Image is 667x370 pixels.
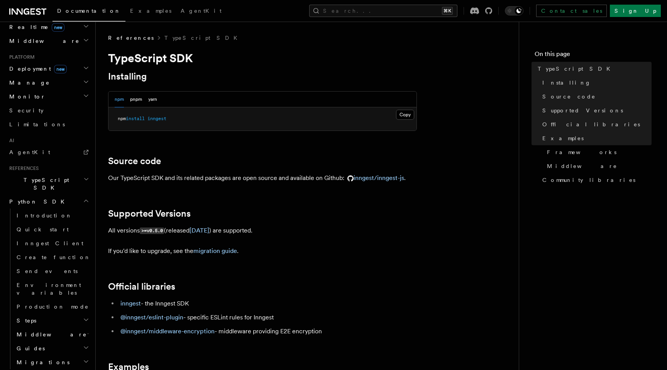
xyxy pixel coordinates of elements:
[118,312,417,323] li: - specific ESLint rules for Inngest
[176,2,226,21] a: AgentKit
[130,8,171,14] span: Examples
[17,304,89,310] span: Production mode
[6,54,35,60] span: Platform
[108,34,154,42] span: References
[6,34,91,48] button: Middleware
[6,37,80,45] span: Middleware
[6,20,91,34] button: Realtimenew
[6,145,91,159] a: AgentKit
[6,195,91,209] button: Python SDK
[120,314,183,321] a: @inngest/eslint-plugin
[539,131,652,145] a: Examples
[108,208,191,219] a: Supported Versions
[108,225,417,236] p: All versions (released ) are supported.
[108,156,161,166] a: Source code
[17,282,81,296] span: Environment variables
[539,173,652,187] a: Community libraries
[542,134,584,142] span: Examples
[52,23,64,32] span: new
[108,281,175,292] a: Official libraries
[6,209,91,369] div: Python SDK
[505,6,523,15] button: Toggle dark mode
[536,5,607,17] a: Contact sales
[542,107,623,114] span: Supported Versions
[108,51,417,65] h1: TypeScript SDK
[344,174,404,182] a: inngest/inngest-js
[14,222,91,236] a: Quick start
[120,300,141,307] a: inngest
[181,8,222,14] span: AgentKit
[54,65,67,73] span: new
[17,240,83,246] span: Inngest Client
[14,358,69,366] span: Migrations
[17,226,69,233] span: Quick start
[14,317,36,324] span: Steps
[547,148,616,156] span: Frameworks
[6,165,39,171] span: References
[14,250,91,264] a: Create function
[542,93,596,100] span: Source code
[14,264,91,278] a: Send events
[542,121,640,128] span: Official libraries
[6,176,83,192] span: TypeScript SDK
[6,137,14,144] span: AI
[14,300,91,314] a: Production mode
[538,65,615,73] span: TypeScript SDK
[6,198,69,205] span: Python SDK
[115,92,124,107] button: npm
[547,162,617,170] span: Middleware
[14,331,87,338] span: Middleware
[108,173,417,183] p: Our TypeScript SDK and its related packages are open source and available on Github: .
[6,104,91,117] a: Security
[309,5,457,17] button: Search...⌘K
[9,149,50,155] span: AgentKit
[52,2,125,22] a: Documentation
[17,212,72,219] span: Introduction
[610,5,661,17] a: Sign Up
[126,116,145,121] span: install
[9,121,65,127] span: Limitations
[544,159,652,173] a: Middleware
[108,246,417,256] p: If you'd like to upgrade, see the .
[14,345,45,352] span: Guides
[9,107,44,114] span: Security
[193,247,237,255] a: migration guide
[6,76,91,90] button: Manage
[118,298,417,309] li: - the Inngest SDK
[190,227,209,234] a: [DATE]
[6,79,50,87] span: Manage
[17,268,78,274] span: Send events
[148,92,157,107] button: yarn
[17,254,91,260] span: Create function
[120,328,215,335] a: @inngest/middleware-encryption
[14,209,91,222] a: Introduction
[542,176,635,184] span: Community libraries
[539,90,652,104] a: Source code
[544,145,652,159] a: Frameworks
[125,2,176,21] a: Examples
[6,173,91,195] button: TypeScript SDK
[539,104,652,117] a: Supported Versions
[14,355,91,369] button: Migrations
[14,341,91,355] button: Guides
[140,227,164,234] code: >=v0.5.0
[535,49,652,62] h4: On this page
[118,116,126,121] span: npm
[57,8,121,14] span: Documentation
[539,117,652,131] a: Official libraries
[396,110,414,120] button: Copy
[542,79,591,87] span: Installing
[130,92,142,107] button: pnpm
[147,116,166,121] span: inngest
[539,76,652,90] a: Installing
[6,65,67,73] span: Deployment
[14,236,91,250] a: Inngest Client
[14,314,91,328] button: Steps
[164,34,242,42] a: TypeScript SDK
[6,23,64,31] span: Realtime
[6,90,91,104] button: Monitor
[118,326,417,337] li: - middleware providing E2E encryption
[6,62,91,76] button: Deploymentnew
[108,71,147,82] a: Installing
[6,117,91,131] a: Limitations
